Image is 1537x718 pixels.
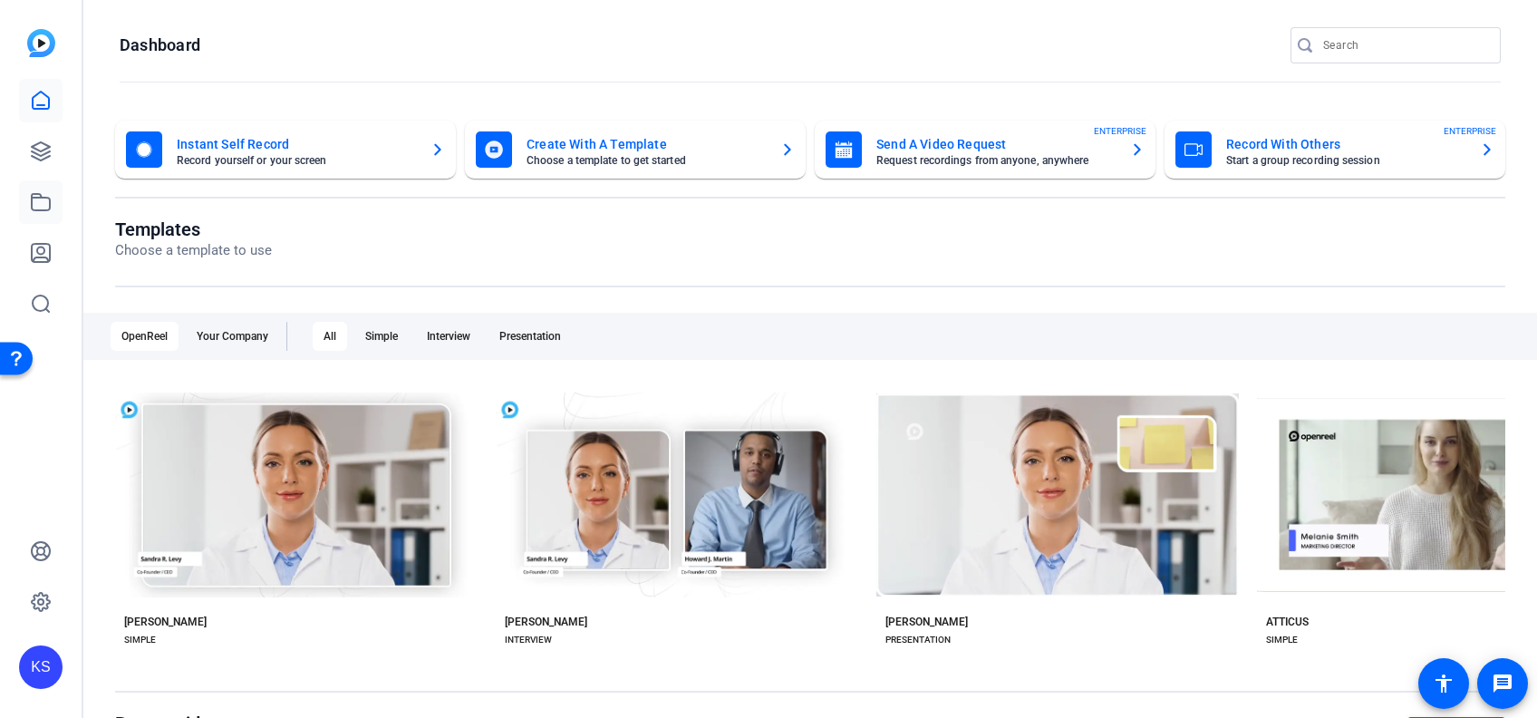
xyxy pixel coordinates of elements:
[115,121,456,179] button: Instant Self RecordRecord yourself or your screen
[416,322,481,351] div: Interview
[1266,615,1309,629] div: ATTICUS
[885,633,951,647] div: PRESENTATION
[1094,124,1146,138] span: ENTERPRISE
[527,155,766,166] mat-card-subtitle: Choose a template to get started
[505,633,552,647] div: INTERVIEW
[1492,673,1513,694] mat-icon: message
[1323,34,1486,56] input: Search
[354,322,409,351] div: Simple
[1165,121,1505,179] button: Record With OthersStart a group recording sessionENTERPRISE
[124,615,207,629] div: [PERSON_NAME]
[465,121,806,179] button: Create With A TemplateChoose a template to get started
[1444,124,1496,138] span: ENTERPRISE
[1226,155,1465,166] mat-card-subtitle: Start a group recording session
[527,133,766,155] mat-card-title: Create With A Template
[19,645,63,689] div: KS
[885,615,968,629] div: [PERSON_NAME]
[876,155,1116,166] mat-card-subtitle: Request recordings from anyone, anywhere
[120,34,200,56] h1: Dashboard
[1266,633,1298,647] div: SIMPLE
[177,155,416,166] mat-card-subtitle: Record yourself or your screen
[1226,133,1465,155] mat-card-title: Record With Others
[1433,673,1455,694] mat-icon: accessibility
[115,240,272,261] p: Choose a template to use
[186,322,279,351] div: Your Company
[124,633,156,647] div: SIMPLE
[876,133,1116,155] mat-card-title: Send A Video Request
[815,121,1155,179] button: Send A Video RequestRequest recordings from anyone, anywhereENTERPRISE
[115,218,272,240] h1: Templates
[111,322,179,351] div: OpenReel
[488,322,572,351] div: Presentation
[313,322,347,351] div: All
[505,615,587,629] div: [PERSON_NAME]
[177,133,416,155] mat-card-title: Instant Self Record
[27,29,55,57] img: blue-gradient.svg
